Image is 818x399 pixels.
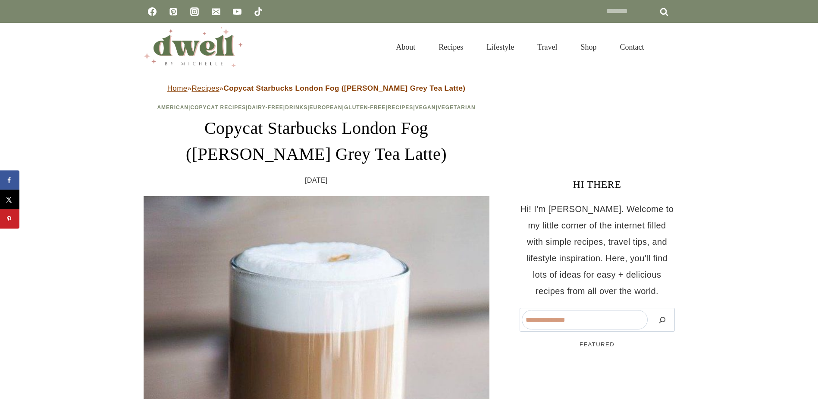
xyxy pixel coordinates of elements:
[186,3,203,20] a: Instagram
[660,40,675,54] button: View Search Form
[427,32,475,62] a: Recipes
[248,104,283,111] a: Dairy-Free
[144,115,489,167] h1: Copycat Starbucks London Fog ([PERSON_NAME] Grey Tea Latte)
[415,104,436,111] a: Vegan
[384,32,655,62] nav: Primary Navigation
[144,27,243,67] img: DWELL by michelle
[388,104,414,111] a: Recipes
[224,84,466,92] strong: Copycat Starbucks London Fog ([PERSON_NAME] Grey Tea Latte)
[475,32,526,62] a: Lifestyle
[526,32,569,62] a: Travel
[157,104,188,111] a: American
[344,104,385,111] a: Gluten-Free
[157,104,475,111] span: | | | | | | | |
[190,104,246,111] a: Copycat Recipes
[310,104,342,111] a: European
[285,104,307,111] a: Drinks
[520,340,675,349] h5: FEATURED
[520,177,675,192] h3: HI THERE
[438,104,476,111] a: Vegetarian
[191,84,219,92] a: Recipes
[229,3,246,20] a: YouTube
[250,3,267,20] a: TikTok
[144,3,161,20] a: Facebook
[384,32,427,62] a: About
[167,84,188,92] a: Home
[305,174,328,187] time: [DATE]
[520,201,675,299] p: Hi! I'm [PERSON_NAME]. Welcome to my little corner of the internet filled with simple recipes, tr...
[608,32,656,62] a: Contact
[569,32,608,62] a: Shop
[165,3,182,20] a: Pinterest
[167,84,466,92] span: » »
[652,310,673,329] button: Search
[207,3,225,20] a: Email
